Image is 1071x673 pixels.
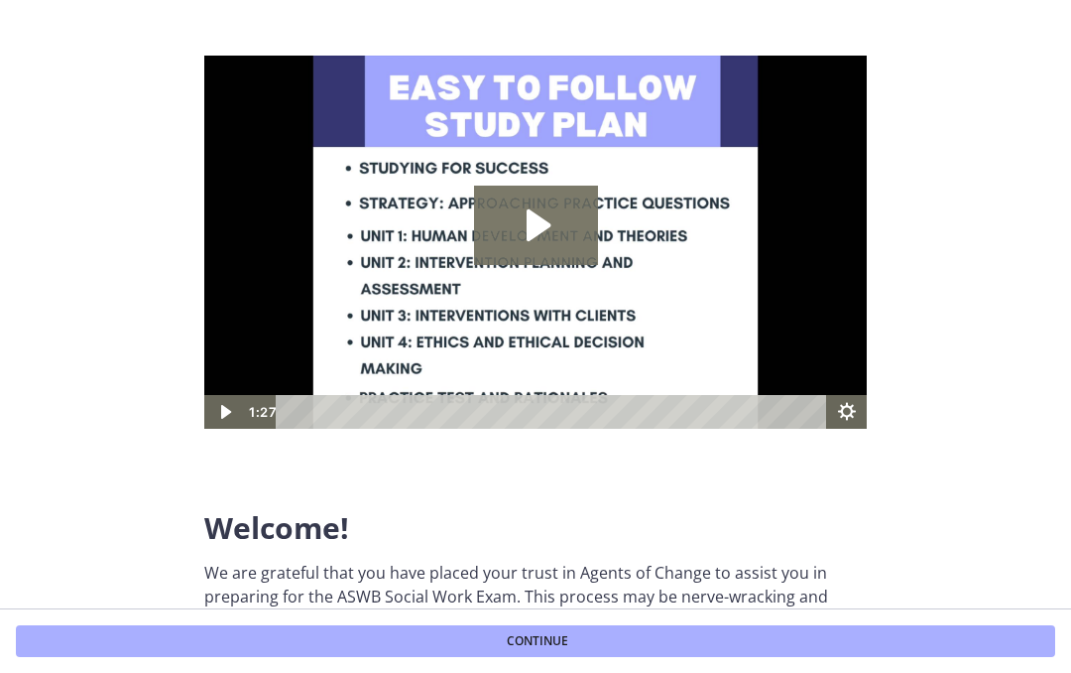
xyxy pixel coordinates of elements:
[507,633,568,649] span: Continue
[623,339,662,373] button: Show settings menu
[16,625,1055,657] button: Continue
[204,561,867,632] p: We are grateful that you have placed your trust in Agents of Change to assist you in preparing fo...
[204,507,349,548] span: Welcome!
[86,339,614,373] div: Playbar
[270,130,394,209] button: Play Video: c1o6hcmjueu5qasqsu00.mp4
